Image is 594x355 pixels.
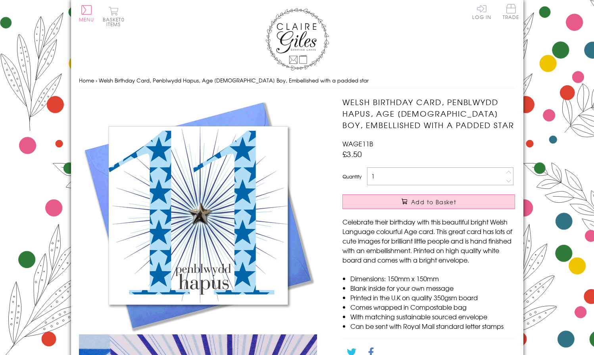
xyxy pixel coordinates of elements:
[342,217,515,265] p: Celebrate their birthday with this beautiful bright Welsh Language colourful Age card. This great...
[503,4,519,19] span: Trade
[350,283,515,293] li: Blank inside for your own message
[503,4,519,21] a: Trade
[265,8,329,71] img: Claire Giles Greetings Cards
[79,73,515,89] nav: breadcrumbs
[350,274,515,283] li: Dimensions: 150mm x 150mm
[103,6,125,27] button: Basket0 items
[350,321,515,331] li: Can be sent with Royal Mail standard letter stamps
[342,139,373,148] span: WAGE11B
[106,16,125,28] span: 0 items
[96,77,97,84] span: ›
[342,173,361,180] label: Quantity
[342,194,515,209] button: Add to Basket
[99,77,369,84] span: Welsh Birthday Card, Penblwydd Hapus, Age [DEMOGRAPHIC_DATA] Boy, Embellished with a padded star
[79,96,317,334] img: Welsh Birthday Card, Penblwydd Hapus, Age 11 Boy, Embellished with a padded star
[350,302,515,312] li: Comes wrapped in Compostable bag
[342,96,515,130] h1: Welsh Birthday Card, Penblwydd Hapus, Age [DEMOGRAPHIC_DATA] Boy, Embellished with a padded star
[472,4,491,19] a: Log In
[79,16,94,23] span: Menu
[350,293,515,302] li: Printed in the U.K on quality 350gsm board
[79,5,94,22] button: Menu
[342,148,362,159] span: £3.50
[350,312,515,321] li: With matching sustainable sourced envelope
[79,77,94,84] a: Home
[411,198,456,206] span: Add to Basket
